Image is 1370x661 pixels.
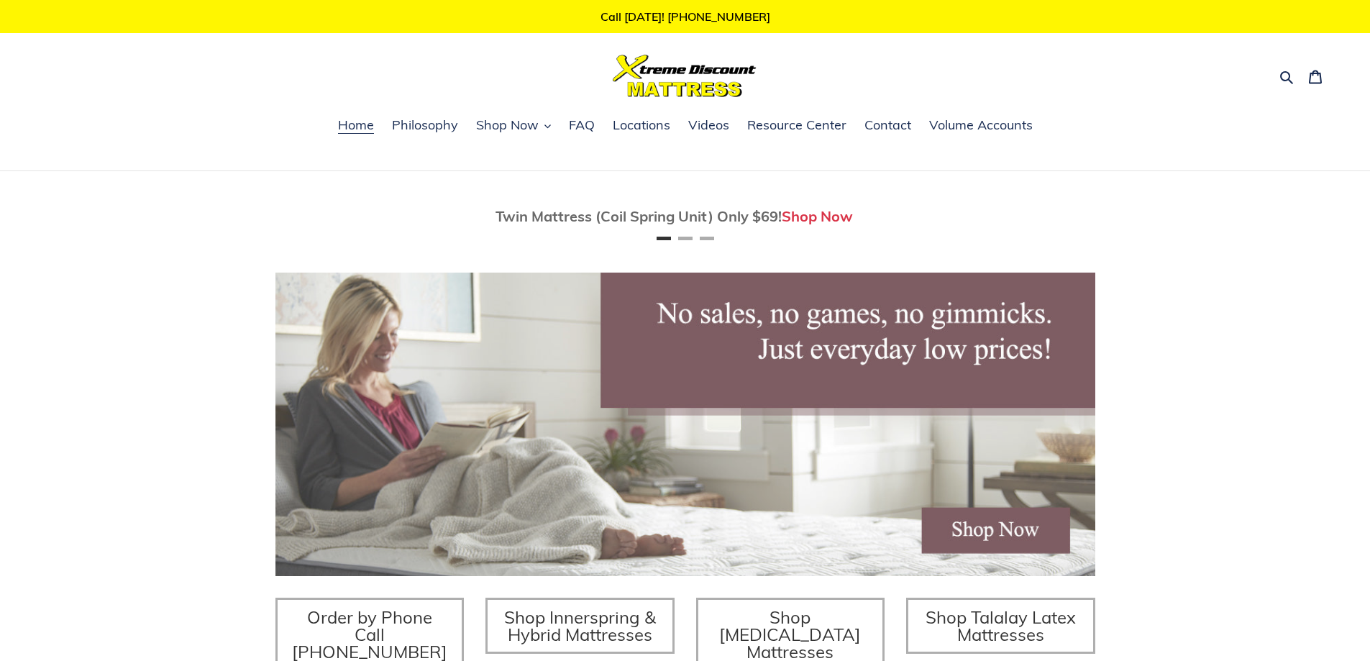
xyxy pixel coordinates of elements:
span: Twin Mattress (Coil Spring Unit) Only $69! [496,207,782,225]
a: Shop Now [782,207,853,225]
span: Home [338,117,374,134]
a: Shop Talalay Latex Mattresses [906,598,1095,654]
a: Contact [857,115,918,137]
img: herobannermay2022-1652879215306_1200x.jpg [275,273,1095,576]
button: Shop Now [469,115,558,137]
button: Page 3 [700,237,714,240]
a: Volume Accounts [922,115,1040,137]
a: FAQ [562,115,602,137]
a: Resource Center [740,115,854,137]
a: Videos [681,115,736,137]
button: Page 2 [678,237,693,240]
a: Home [331,115,381,137]
span: Videos [688,117,729,134]
button: Page 1 [657,237,671,240]
span: Locations [613,117,670,134]
a: Shop Innerspring & Hybrid Mattresses [485,598,675,654]
img: Xtreme Discount Mattress [613,55,757,97]
span: Philosophy [392,117,458,134]
span: Resource Center [747,117,846,134]
span: Contact [864,117,911,134]
span: Volume Accounts [929,117,1033,134]
a: Locations [606,115,677,137]
a: Philosophy [385,115,465,137]
span: Shop Innerspring & Hybrid Mattresses [504,606,656,645]
span: FAQ [569,117,595,134]
span: Shop Talalay Latex Mattresses [926,606,1076,645]
span: Shop Now [476,117,539,134]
